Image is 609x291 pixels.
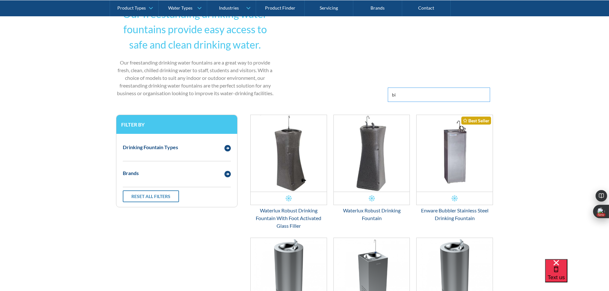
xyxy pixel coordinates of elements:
img: Enware Bubbler Stainless Steel Drinking Fountain [417,115,493,192]
a: Waterlux Robust Drinking Fountain With Foot Activated Glass FillerWaterlux Robust Drinking Founta... [250,115,327,230]
div: Water Types [168,5,192,11]
div: Best Seller [461,117,491,125]
div: Waterlux Robust Drinking Fountain [333,207,410,222]
img: Waterlux Robust Drinking Fountain With Foot Activated Glass Filler [251,115,327,192]
iframe: podium webchat widget bubble [545,259,609,291]
div: Industries [219,5,239,11]
a: Reset all filters [123,190,179,202]
p: Our freestanding drinking water fountains are a great way to provide fresh, clean, chilled drinki... [116,59,275,97]
img: Waterlux Robust Drinking Fountain [334,115,410,192]
div: Enware Bubbler Stainless Steel Drinking Fountain [416,207,493,222]
h2: Our freestanding drinking water fountains provide easy access to safe and clean drinking water. [116,6,275,52]
input: Search by keyword [388,88,490,102]
h3: Filter by [121,121,232,127]
a: Waterlux Robust Drinking FountainWaterlux Robust Drinking Fountain [333,115,410,222]
div: Drinking Fountain Types [123,143,178,151]
div: Waterlux Robust Drinking Fountain With Foot Activated Glass Filler [250,207,327,230]
div: Brands [123,169,139,177]
div: Product Types [117,5,146,11]
a: Enware Bubbler Stainless Steel Drinking FountainBest SellerEnware Bubbler Stainless Steel Drinkin... [416,115,493,222]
